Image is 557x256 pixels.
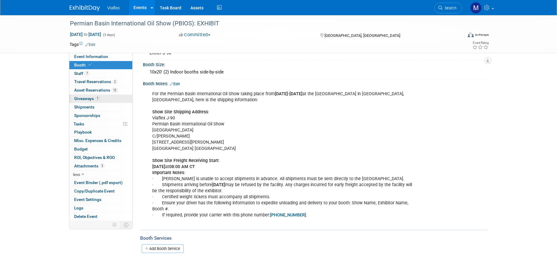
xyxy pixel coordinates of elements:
[74,164,104,168] span: Attachments
[102,33,115,37] span: (3 days)
[68,18,453,29] div: Permian Basin International Oil Show (PBIOS): EXHIBIT
[83,32,88,37] span: to
[140,235,487,241] div: Booth Services
[113,79,117,84] span: 2
[112,88,118,92] span: 12
[74,197,101,202] span: Event Settings
[69,187,132,195] a: Copy/Duplicate Event
[69,53,132,61] a: Event Information
[212,182,225,187] b: [DATE]
[85,43,95,47] a: Edit
[434,3,462,13] a: Search
[74,130,92,134] span: Playbook
[74,88,118,92] span: Asset Reservations
[69,137,132,145] a: Misc. Expenses & Credits
[74,96,100,101] span: Giveaways
[142,244,184,253] a: Add Booth Service
[148,88,421,228] div: For the Permian Basin International Oil Show taking place from at the [GEOGRAPHIC_DATA] in [GEOGR...
[69,170,132,179] a: less
[74,122,84,126] span: Tasks
[100,164,104,168] span: 3
[69,86,132,94] a: Asset Reservations12
[152,158,219,163] b: Show Site Freight Receiving Start
[69,179,132,187] a: Event Binder (.pdf export)
[468,32,474,37] img: Format-Inperson.png
[475,33,489,37] div: In-Person
[325,33,400,38] span: [GEOGRAPHIC_DATA], [GEOGRAPHIC_DATA]
[169,164,195,169] b: 08:00 AM CT
[69,204,132,212] a: Logs
[74,180,123,185] span: Event Binder (.pdf export)
[69,95,132,103] a: Giveaways1
[270,212,306,218] a: [PHONE_NUMBER]
[472,41,489,44] div: Event Rating
[107,5,120,10] span: Viaflex
[69,112,132,120] a: Sponsorships
[74,71,89,76] span: Staff
[73,172,80,177] span: less
[70,41,95,47] td: Tags
[110,221,120,229] td: Personalize Event Tab Strip
[143,79,487,87] div: Booth Notes:
[69,120,132,128] a: Tasks
[74,147,88,151] span: Budget
[74,105,94,109] span: Shipments
[74,79,117,84] span: Travel Reservations
[69,128,132,136] a: Playbook
[170,82,180,86] a: Edit
[69,78,132,86] a: Travel Reservations2
[120,221,133,229] td: Toggle Event Tabs
[152,170,184,175] b: Important Notes
[69,196,132,204] a: Event Settings
[74,189,115,193] span: Copy/Duplicate Event
[152,109,208,115] b: Show Site Shipping Address
[69,61,132,69] a: Booth
[143,60,487,68] div: Booth Size:
[74,54,108,59] span: Event Information
[74,63,93,67] span: Booth
[275,91,302,96] b: [DATE]-[DATE]
[69,212,132,221] a: Delete Event
[69,70,132,78] a: Staff7
[85,71,89,76] span: 7
[69,162,132,170] a: Attachments3
[470,2,482,14] img: Megan Ringling
[147,67,483,77] div: 10x20' (2) Indoor booths side-by-side
[70,5,100,11] img: ExhibitDay
[95,96,100,101] span: 1
[74,113,100,118] span: Sponsorships
[74,214,97,219] span: Delete Event
[69,103,132,111] a: Shipments
[69,154,132,162] a: ROI, Objectives & ROO
[177,32,213,38] button: Committed
[74,155,115,160] span: ROI, Objectives & ROO
[152,164,165,169] b: [DATE]
[74,206,83,210] span: Logs
[70,32,101,37] span: [DATE] [DATE]
[427,31,489,41] div: Event Format
[74,138,121,143] span: Misc. Expenses & Credits
[69,145,132,153] a: Budget
[443,6,456,10] span: Search
[88,63,91,66] i: Booth reservation complete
